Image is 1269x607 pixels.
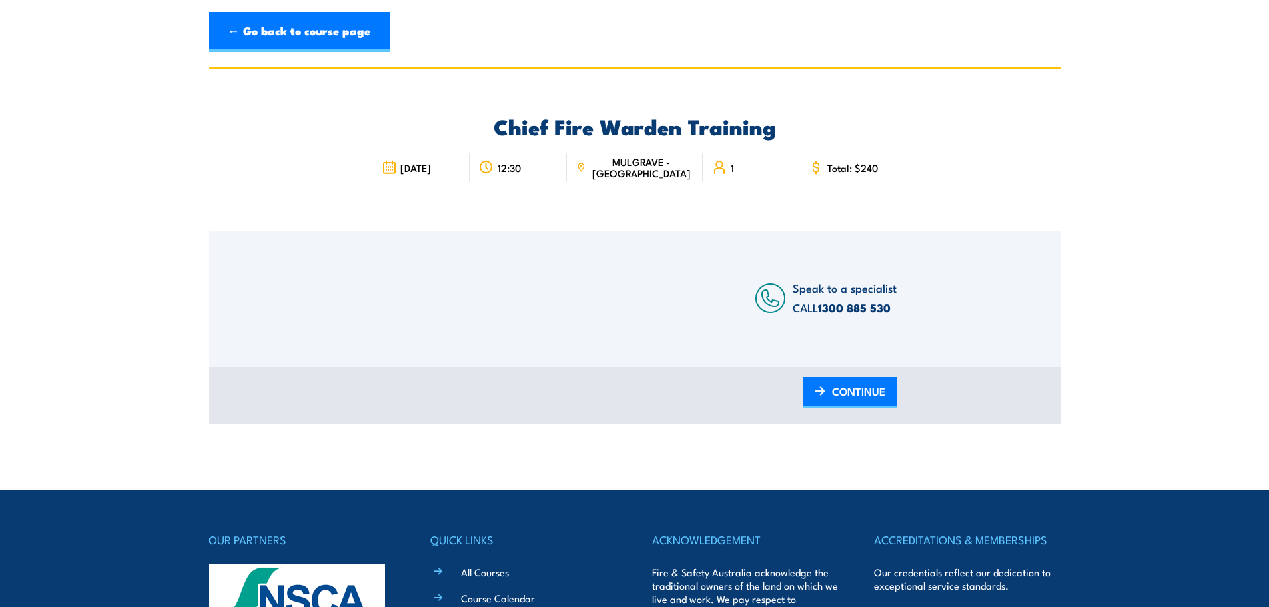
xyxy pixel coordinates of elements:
[874,530,1060,549] h4: ACCREDITATIONS & MEMBERSHIPS
[461,565,509,579] a: All Courses
[498,162,521,173] span: 12:30
[590,156,693,179] span: MULGRAVE - [GEOGRAPHIC_DATA]
[818,299,891,316] a: 1300 885 530
[400,162,431,173] span: [DATE]
[793,279,897,316] span: Speak to a specialist CALL
[874,566,1060,592] p: Our credentials reflect our dedication to exceptional service standards.
[209,12,390,52] a: ← Go back to course page
[652,530,839,549] h4: ACKNOWLEDGEMENT
[209,530,395,549] h4: OUR PARTNERS
[430,530,617,549] h4: QUICK LINKS
[461,591,535,605] a: Course Calendar
[372,117,897,135] h2: Chief Fire Warden Training
[803,377,897,408] a: CONTINUE
[731,162,734,173] span: 1
[827,162,878,173] span: Total: $240
[832,374,885,409] span: CONTINUE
